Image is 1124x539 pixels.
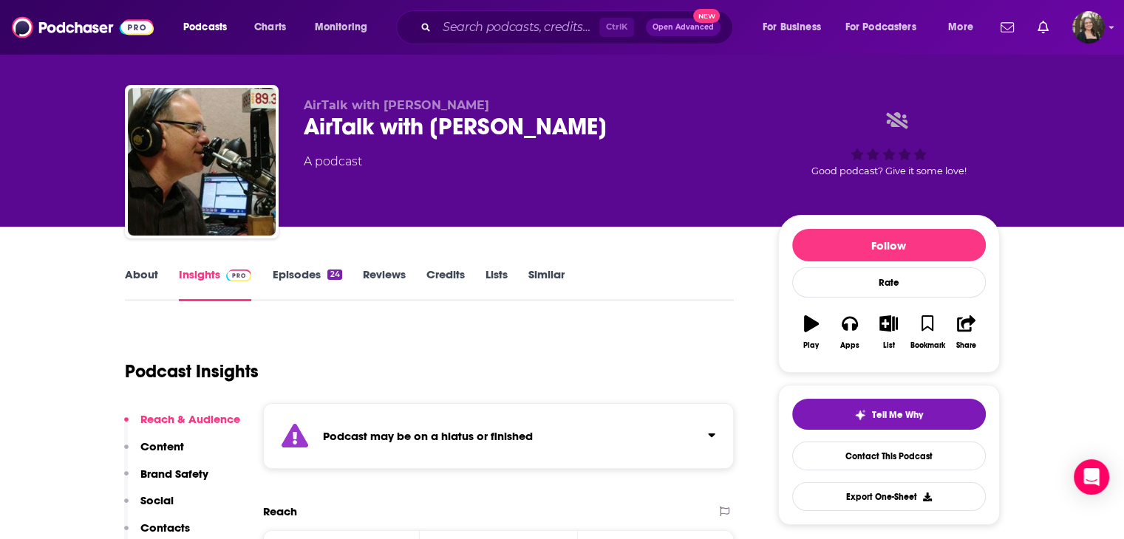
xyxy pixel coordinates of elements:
button: Social [124,493,174,521]
p: Content [140,439,184,453]
button: Bookmark [908,306,947,359]
strong: Podcast may be on a hiatus or finished [323,429,533,443]
a: Lists [486,267,508,301]
div: Play [803,341,819,350]
div: Bookmark [910,341,944,350]
input: Search podcasts, credits, & more... [437,16,599,39]
img: Podchaser - Follow, Share and Rate Podcasts [12,13,154,41]
div: 24 [327,269,341,280]
span: Charts [254,17,286,38]
span: Ctrl K [599,18,634,37]
div: A podcast [304,153,362,171]
a: InsightsPodchaser Pro [179,267,252,301]
div: List [883,341,895,350]
button: open menu [752,16,839,39]
a: Credits [426,267,465,301]
button: Reach & Audience [124,412,240,439]
div: Good podcast? Give it some love! [778,98,1000,190]
button: Follow [792,229,986,261]
a: Reviews [363,267,406,301]
h2: Reach [263,504,297,518]
h1: Podcast Insights [125,360,259,382]
span: Tell Me Why [872,409,923,421]
button: open menu [304,16,386,39]
button: Content [124,439,184,467]
span: For Podcasters [845,17,916,38]
div: Rate [792,267,986,298]
button: open menu [836,16,938,39]
a: Contact This Podcast [792,442,986,470]
button: Play [792,306,831,359]
a: Charts [245,16,295,39]
span: Podcasts [183,17,227,38]
a: Episodes24 [272,267,341,301]
a: Show notifications dropdown [995,15,1020,40]
div: Open Intercom Messenger [1074,459,1109,495]
span: More [948,17,973,38]
img: User Profile [1072,11,1105,44]
button: Open AdvancedNew [646,18,721,36]
button: tell me why sparkleTell Me Why [792,399,986,430]
img: tell me why sparkle [854,409,866,421]
button: Brand Safety [124,467,208,494]
button: Apps [831,306,869,359]
span: Good podcast? Give it some love! [811,165,967,176]
span: For Business [763,17,821,38]
span: Open Advanced [653,24,714,31]
img: Podchaser Pro [226,269,252,281]
button: Show profile menu [1072,11,1105,44]
p: Contacts [140,521,190,535]
a: Show notifications dropdown [1032,15,1055,40]
button: open menu [173,16,246,39]
span: Monitoring [315,17,367,38]
p: Brand Safety [140,467,208,481]
span: AirTalk with [PERSON_NAME] [304,98,489,112]
div: Share [956,341,976,350]
div: Search podcasts, credits, & more... [410,10,747,44]
button: Export One-Sheet [792,482,986,511]
section: Click to expand status details [263,403,735,469]
span: New [693,9,720,23]
p: Reach & Audience [140,412,240,426]
button: Share [947,306,985,359]
button: open menu [938,16,992,39]
span: Logged in as jessicasunpr [1072,11,1105,44]
a: Similar [528,267,565,301]
a: About [125,267,158,301]
div: Apps [840,341,859,350]
p: Social [140,493,174,507]
img: AirTalk with Larry Mantle [128,88,276,236]
button: List [869,306,907,359]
